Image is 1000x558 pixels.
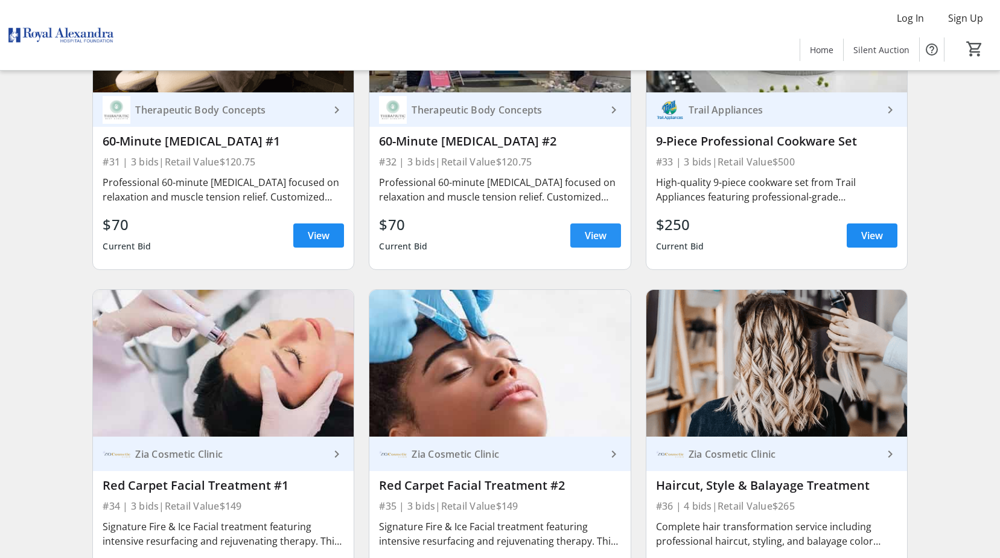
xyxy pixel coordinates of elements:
[656,440,684,468] img: Zia Cosmetic Clinic
[853,43,909,56] span: Silent Auction
[379,519,620,548] div: Signature Fire & Ice Facial treatment featuring intensive resurfacing and rejuvenating therapy. T...
[656,236,704,257] div: Current Bid
[948,11,983,25] span: Sign Up
[330,103,344,117] mat-icon: keyboard_arrow_right
[847,223,897,248] a: View
[93,290,354,437] img: Red Carpet Facial Treatment #1
[379,134,620,149] div: 60-Minute [MEDICAL_DATA] #2
[646,437,907,471] a: Zia Cosmetic ClinicZia Cosmetic Clinic
[379,175,620,204] div: Professional 60-minute [MEDICAL_DATA] focused on relaxation and muscle tension relief. Customized...
[656,175,897,204] div: High-quality 9-piece cookware set from Trail Appliances featuring professional-grade construction...
[656,153,897,170] div: #33 | 3 bids | Retail Value $500
[656,498,897,515] div: #36 | 4 bids | Retail Value $265
[607,103,621,117] mat-icon: keyboard_arrow_right
[861,228,883,243] span: View
[93,92,354,127] a: Therapeutic Body ConceptsTherapeutic Body Concepts
[330,447,344,461] mat-icon: keyboard_arrow_right
[103,214,151,236] div: $70
[887,8,934,28] button: Log In
[293,223,344,248] a: View
[103,153,344,170] div: #31 | 3 bids | Retail Value $120.75
[379,153,620,170] div: #32 | 3 bids | Retail Value $120.75
[810,43,833,56] span: Home
[407,104,606,116] div: Therapeutic Body Concepts
[308,228,330,243] span: View
[379,440,407,468] img: Zia Cosmetic Clinic
[103,498,344,515] div: #34 | 3 bids | Retail Value $149
[379,498,620,515] div: #35 | 3 bids | Retail Value $149
[130,104,330,116] div: Therapeutic Body Concepts
[585,228,607,243] span: View
[369,290,630,437] img: Red Carpet Facial Treatment #2
[883,447,897,461] mat-icon: keyboard_arrow_right
[379,478,620,493] div: Red Carpet Facial Treatment #2
[93,437,354,471] a: Zia Cosmetic ClinicZia Cosmetic Clinic
[103,440,130,468] img: Zia Cosmetic Clinic
[379,96,407,124] img: Therapeutic Body Concepts
[656,134,897,149] div: 9-Piece Professional Cookware Set
[920,37,944,62] button: Help
[684,104,883,116] div: Trail Appliances
[379,214,427,236] div: $70
[103,175,344,204] div: Professional 60-minute [MEDICAL_DATA] focused on relaxation and muscle tension relief. Customized...
[844,39,919,61] a: Silent Auction
[800,39,843,61] a: Home
[938,8,993,28] button: Sign Up
[656,478,897,493] div: Haircut, Style & Balayage Treatment
[103,519,344,548] div: Signature Fire & Ice Facial treatment featuring intensive resurfacing and rejuvenating therapy. T...
[646,92,907,127] a: Trail AppliancesTrail Appliances
[369,92,630,127] a: Therapeutic Body ConceptsTherapeutic Body Concepts
[656,519,897,548] div: Complete hair transformation service including professional haircut, styling, and balayage color ...
[379,236,427,257] div: Current Bid
[103,96,130,124] img: Therapeutic Body Concepts
[369,437,630,471] a: Zia Cosmetic ClinicZia Cosmetic Clinic
[656,96,684,124] img: Trail Appliances
[407,448,606,460] div: Zia Cosmetic Clinic
[897,11,924,25] span: Log In
[684,448,883,460] div: Zia Cosmetic Clinic
[570,223,621,248] a: View
[130,448,330,460] div: Zia Cosmetic Clinic
[7,5,115,65] img: Royal Alexandra Hospital Foundation's Logo
[607,447,621,461] mat-icon: keyboard_arrow_right
[103,134,344,149] div: 60-Minute [MEDICAL_DATA] #1
[656,214,704,236] div: $250
[103,236,151,257] div: Current Bid
[103,478,344,493] div: Red Carpet Facial Treatment #1
[883,103,897,117] mat-icon: keyboard_arrow_right
[964,38,986,60] button: Cart
[646,290,907,437] img: Haircut, Style & Balayage Treatment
